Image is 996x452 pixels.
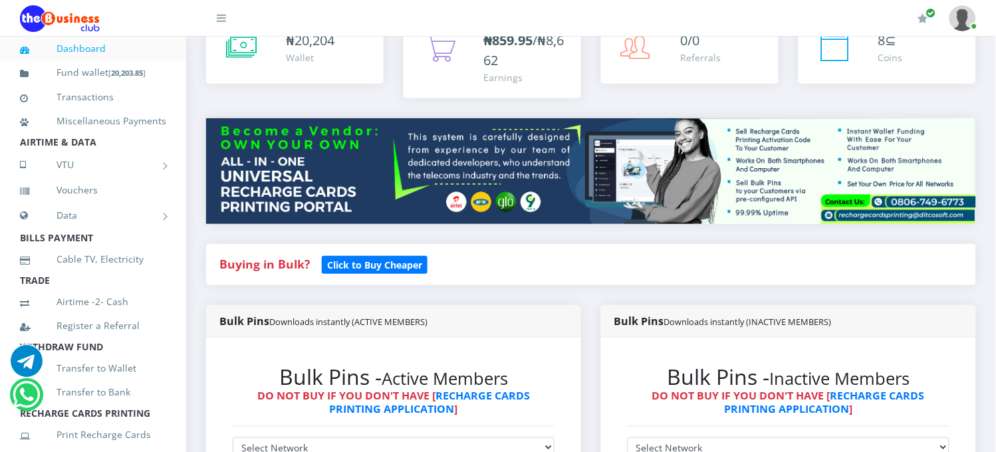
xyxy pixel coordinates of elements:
[20,175,166,205] a: Vouchers
[652,388,925,415] strong: DO NOT BUY IF YOU DON'T HAVE [ ]
[219,314,428,328] strong: Bulk Pins
[269,316,428,328] small: Downloads instantly (ACTIVE MEMBERS)
[681,51,721,64] div: Referrals
[219,256,310,272] strong: Buying in Bulk?
[20,377,166,407] a: Transfer to Bank
[20,419,166,450] a: Print Recharge Cards
[601,17,779,84] a: 0/0 Referrals
[404,17,581,98] a: ₦859.95/₦8,662 Earnings
[286,31,334,51] div: ₦
[286,51,334,64] div: Wallet
[20,106,166,136] a: Miscellaneous Payments
[770,367,910,390] small: Inactive Members
[20,5,100,32] img: Logo
[20,82,166,112] a: Transactions
[111,68,143,78] b: 20,203.85
[20,57,166,88] a: Fund wallet[20,203.85]
[233,364,555,390] h2: Bulk Pins -
[20,286,166,317] a: Airtime -2- Cash
[664,316,832,328] small: Downloads instantly (INACTIVE MEMBERS)
[108,68,146,78] small: [ ]
[20,310,166,341] a: Register a Referral
[628,364,949,390] h2: Bulk Pins -
[926,8,936,18] span: Renew/Upgrade Subscription
[11,355,43,377] a: Chat for support
[918,13,928,24] i: Renew/Upgrade Subscription
[20,353,166,384] a: Transfer to Wallet
[295,31,334,49] span: 20,204
[327,259,422,271] b: Click to Buy Cheaper
[483,70,568,84] div: Earnings
[322,256,428,272] a: Click to Buy Cheaper
[206,17,384,84] a: ₦20,204 Wallet
[878,31,886,49] span: 8
[725,388,926,415] a: RECHARGE CARDS PRINTING APPLICATION
[257,388,530,415] strong: DO NOT BUY IF YOU DON'T HAVE [ ]
[681,31,700,49] span: 0/0
[483,31,533,49] b: ₦859.95
[20,244,166,275] a: Cable TV, Electricity
[20,148,166,181] a: VTU
[20,199,166,232] a: Data
[20,33,166,64] a: Dashboard
[949,5,976,31] img: User
[614,314,832,328] strong: Bulk Pins
[13,389,40,411] a: Chat for support
[878,31,903,51] div: ⊆
[330,388,531,415] a: RECHARGE CARDS PRINTING APPLICATION
[878,51,903,64] div: Coins
[382,367,508,390] small: Active Members
[206,118,976,224] img: multitenant_rcp.png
